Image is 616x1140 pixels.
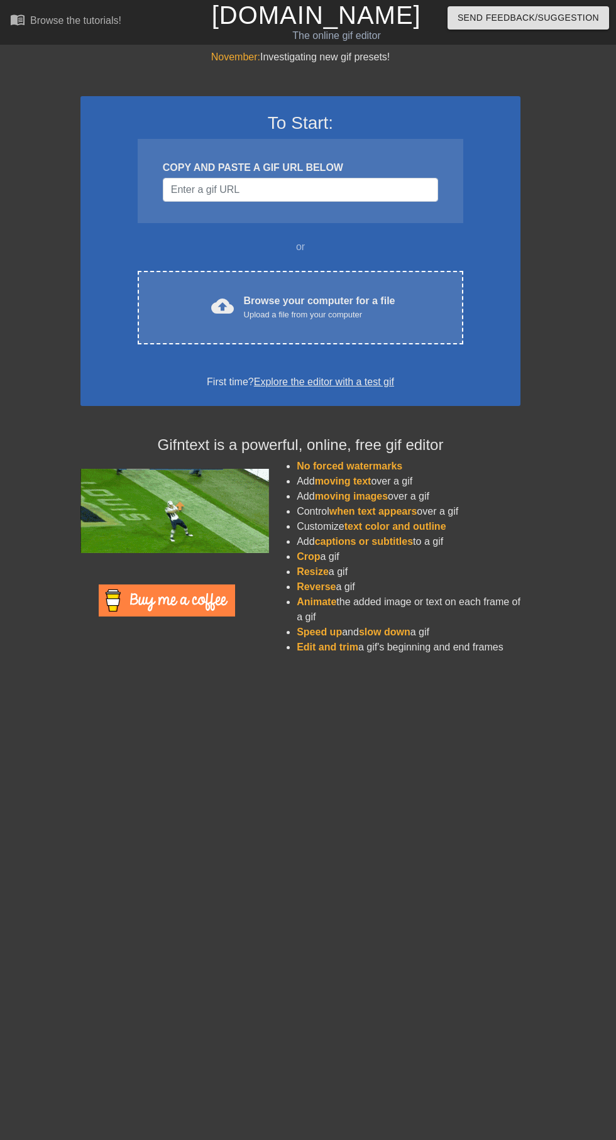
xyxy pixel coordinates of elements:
[297,551,320,562] span: Crop
[315,536,413,547] span: captions or subtitles
[163,160,438,175] div: COPY AND PASTE A GIF URL BELOW
[297,519,520,534] li: Customize
[212,28,462,43] div: The online gif editor
[244,309,395,321] div: Upload a file from your computer
[315,476,371,486] span: moving text
[211,295,234,317] span: cloud_upload
[80,50,520,65] div: Investigating new gif presets!
[297,504,520,519] li: Control over a gif
[211,52,260,62] span: November:
[80,469,269,553] img: football_small.gif
[297,595,520,625] li: the added image or text on each frame of a gif
[297,461,402,471] span: No forced watermarks
[113,239,488,255] div: or
[297,566,329,577] span: Resize
[297,625,520,640] li: and a gif
[297,489,520,504] li: Add over a gif
[10,12,25,27] span: menu_book
[97,375,504,390] div: First time?
[297,581,336,592] span: Reverse
[244,293,395,321] div: Browse your computer for a file
[254,376,394,387] a: Explore the editor with a test gif
[315,491,388,501] span: moving images
[458,10,599,26] span: Send Feedback/Suggestion
[99,584,235,617] img: Buy Me A Coffee
[297,564,520,579] li: a gif
[329,506,417,517] span: when text appears
[359,627,410,637] span: slow down
[297,534,520,549] li: Add to a gif
[212,1,421,29] a: [DOMAIN_NAME]
[297,627,342,637] span: Speed up
[97,112,504,134] h3: To Start:
[163,178,438,202] input: Username
[297,474,520,489] li: Add over a gif
[297,549,520,564] li: a gif
[297,640,520,655] li: a gif's beginning and end frames
[448,6,609,30] button: Send Feedback/Suggestion
[80,436,520,454] h4: Gifntext is a powerful, online, free gif editor
[297,596,336,607] span: Animate
[344,521,446,532] span: text color and outline
[297,579,520,595] li: a gif
[10,12,121,31] a: Browse the tutorials!
[30,15,121,26] div: Browse the tutorials!
[297,642,358,652] span: Edit and trim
